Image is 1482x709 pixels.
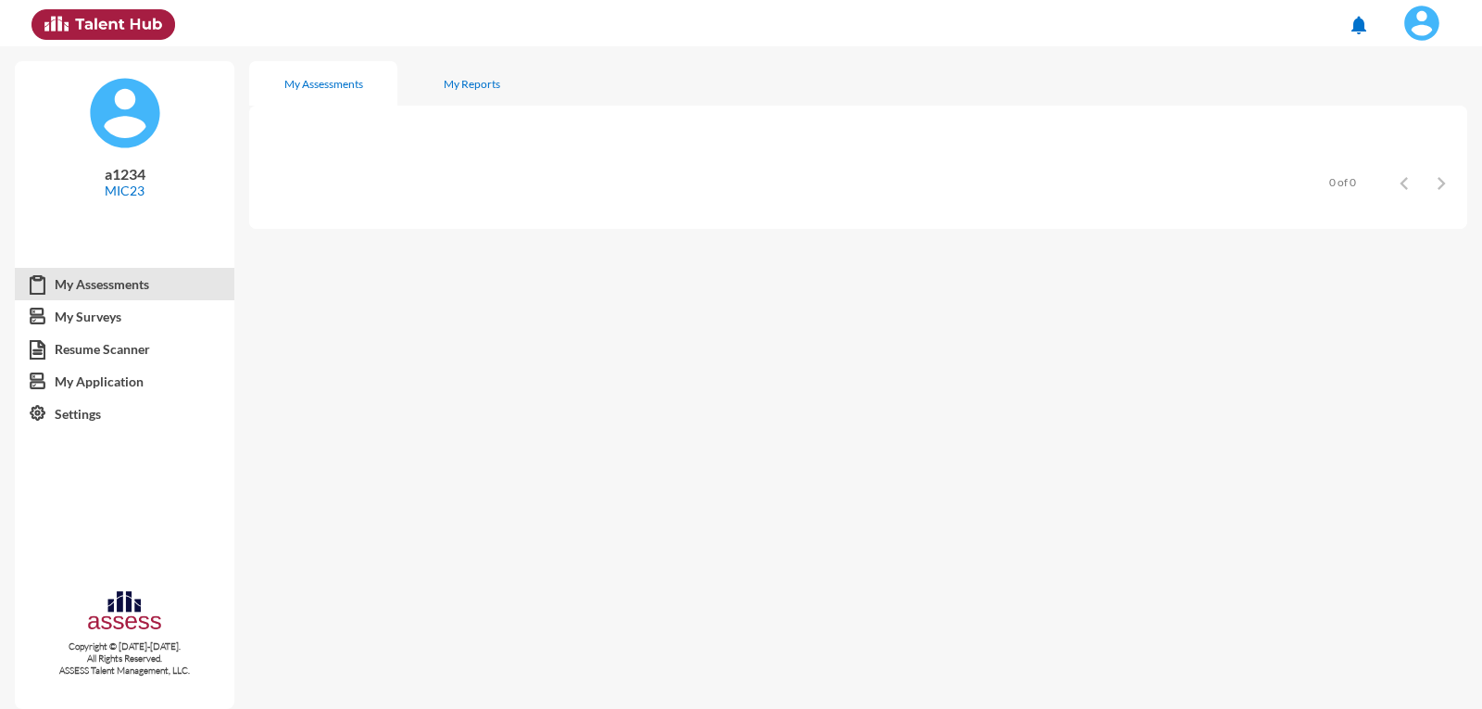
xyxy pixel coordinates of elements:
p: MIC23 [30,183,220,198]
a: My Application [15,365,234,399]
a: My Assessments [15,268,234,301]
div: 0 of 0 [1329,175,1356,189]
div: My Reports [444,77,500,91]
img: default%20profile%20image.svg [88,76,162,150]
button: Next page [1423,163,1460,200]
a: Resume Scanner [15,333,234,366]
mat-icon: notifications [1348,14,1370,36]
p: a1234 [30,165,220,183]
p: Copyright © [DATE]-[DATE]. All Rights Reserved. ASSESS Talent Management, LLC. [15,640,234,677]
a: Settings [15,398,234,431]
img: assesscompany-logo.png [86,589,163,637]
button: Previous page [1386,163,1423,200]
div: My Assessments [284,77,363,91]
a: My Surveys [15,300,234,334]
